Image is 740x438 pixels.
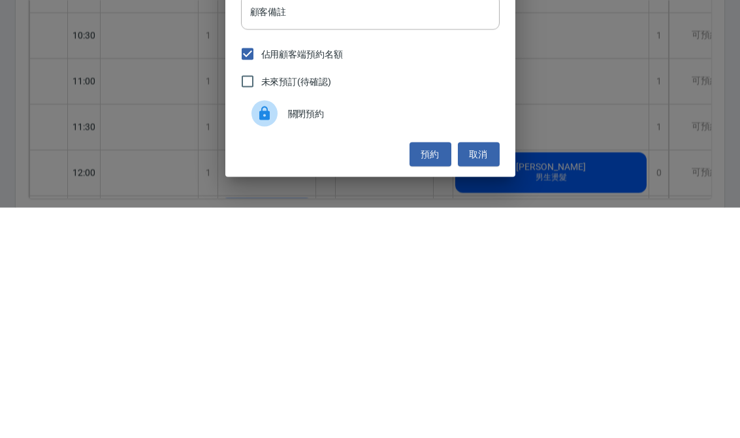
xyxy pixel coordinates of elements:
[250,127,278,137] label: 服務時長
[288,337,489,351] span: 關閉預約
[261,278,344,292] span: 佔用顧客端預約名額
[250,82,282,92] label: 顧客姓名
[458,373,500,397] button: 取消
[241,326,500,362] div: 關閉預約
[241,133,500,169] div: 30分鐘
[410,373,451,397] button: 預約
[261,305,332,319] span: 未來預訂(待確認)
[250,35,282,45] label: 顧客電話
